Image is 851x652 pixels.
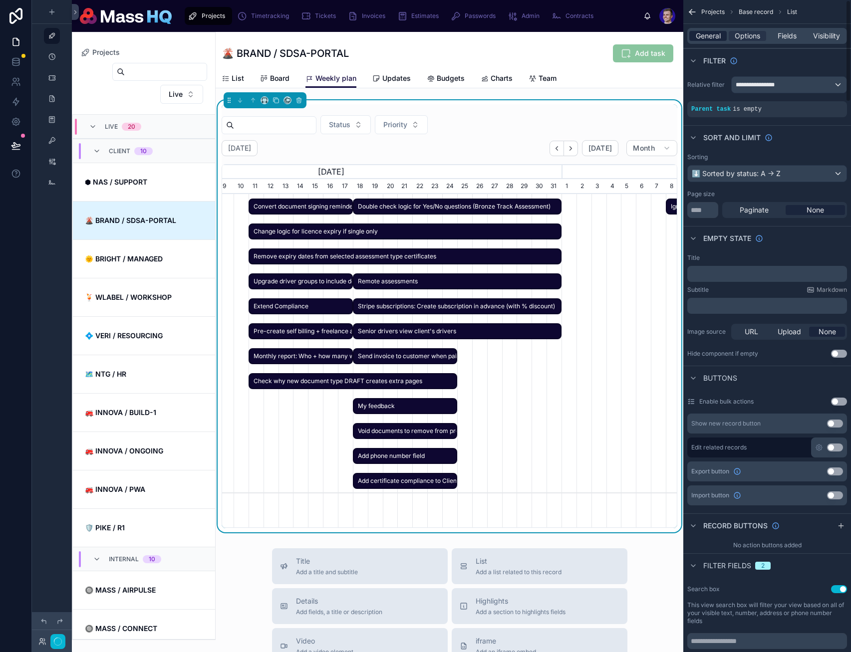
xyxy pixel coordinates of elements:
[487,179,502,194] div: 27
[73,508,215,547] a: 🛡️ PIKE / R1
[476,636,536,646] span: iframe
[666,199,770,215] div: Ignore a score within a parent-scored section
[778,327,801,337] span: Upload
[354,323,561,340] span: Senior drivers view client's drivers
[109,555,139,563] span: Internal
[427,179,442,194] div: 23
[85,624,157,633] strong: 🔘 MASS / CONNECT
[73,278,215,316] a: 🍹 WLABEL / WORKSHOP
[73,355,215,393] a: 🗺 NTG / HR
[688,166,847,182] div: ⬇️ Sorted by status: A -> Z
[566,12,593,20] span: Contracts
[687,153,708,161] label: Sorting
[260,69,289,89] a: Board
[293,179,308,194] div: 14
[249,323,353,340] div: Pre-create self billing + freelance agreements with all drivers
[691,491,729,499] span: Import button
[372,69,411,89] a: Updates
[353,398,457,415] div: My feedback
[353,473,457,489] div: Add certificate compliance to Client
[149,555,155,563] div: 10
[353,323,562,340] div: Senior drivers view client's drivers
[452,588,627,624] button: HighlightsAdd a section to highlights fields
[272,548,448,584] button: TitleAdd a title and subtitle
[85,178,147,186] strong: ⬢ NAS / SUPPORT
[279,179,293,194] div: 13
[368,179,383,194] div: 19
[588,144,612,153] span: [DATE]
[85,446,163,455] strong: 🚒 INNOVA / ONGOING
[185,7,232,25] a: Projects
[636,179,651,194] div: 6
[817,286,847,294] span: Markdown
[412,179,427,194] div: 22
[427,69,465,89] a: Budgets
[249,248,562,265] div: Remove expiry dates from selected assessment type certificates
[354,423,456,439] span: Void documents to remove from profile and reminders
[375,115,428,134] button: Select Button
[251,12,289,20] span: Timetracking
[667,199,769,215] span: Ignore a score within a parent-scored section
[85,216,176,224] strong: 🌋 BRAND / SDSA-PORTAL
[813,31,840,41] span: Visibility
[687,350,758,358] div: Hide component if empty
[452,548,627,584] button: ListAdd a list related to this record
[296,636,353,646] span: Video
[687,254,700,262] label: Title
[448,7,503,25] a: Passwords
[250,298,352,315] span: Extend Compliance
[703,56,726,66] span: Filter
[85,293,172,301] strong: 🍹 WLABEL / WORKSHOP
[73,571,215,609] a: 🔘 MASS / AIRPULSE
[582,140,618,156] button: [DATE]
[249,273,353,290] div: Upgrade driver groups to include documents
[296,608,382,616] span: Add fields, a title or description
[382,73,411,83] span: Updates
[296,556,358,566] span: Title
[691,443,747,451] label: Edit related records
[696,31,721,41] span: General
[264,179,279,194] div: 12
[687,266,847,282] div: scrollable content
[354,473,456,489] span: Add certificate compliance to Client
[687,165,847,182] button: ⬇️ Sorted by status: A -> Z
[169,89,183,99] span: Live
[73,316,215,355] a: 💠 VERI / RESOURCING
[353,179,368,194] div: 18
[481,69,513,89] a: Charts
[85,370,126,378] strong: 🗺 NTG / HR
[250,273,352,290] span: Upgrade driver groups to include documents
[733,106,762,113] span: is empty
[329,120,350,130] span: Status
[250,199,352,215] span: Convert document signing reminders to weekly digest per user (Native)
[502,179,517,194] div: 28
[691,420,761,428] div: Show new record button
[807,205,824,215] span: None
[505,7,547,25] a: Admin
[315,12,336,20] span: Tickets
[547,179,562,194] div: 31
[270,73,289,83] span: Board
[740,205,769,215] span: Paginate
[687,286,709,294] label: Subtitle
[807,286,847,294] a: Markdown
[249,199,353,215] div: Convert document signing reminders to weekly digest per user (Native)
[354,199,561,215] span: Double check logic for Yes/No questions (Bronze Track Assessment)
[576,179,591,194] div: 2
[249,348,353,365] div: Monthly report: Who + how many who have JOINED and at what tier
[549,7,600,25] a: Contracts
[128,123,135,131] div: 20
[105,123,118,131] span: LIVE
[234,179,249,194] div: 10
[532,179,547,194] div: 30
[308,179,323,194] div: 15
[703,373,737,383] span: Buttons
[476,596,566,606] span: Highlights
[687,328,727,336] label: Image source
[250,348,352,365] span: Monthly report: Who + how many who have JOINED and at what tier
[442,179,457,194] div: 24
[517,179,532,194] div: 29
[354,448,456,464] span: Add phone number field
[99,164,562,179] div: [DATE]
[491,73,513,83] span: Charts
